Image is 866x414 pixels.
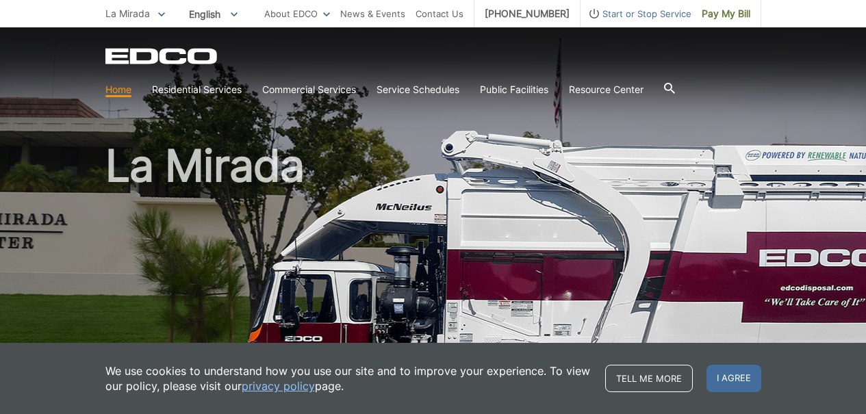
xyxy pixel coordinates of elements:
[179,3,248,25] span: English
[605,365,693,392] a: Tell me more
[105,48,219,64] a: EDCD logo. Return to the homepage.
[702,6,750,21] span: Pay My Bill
[152,82,242,97] a: Residential Services
[416,6,463,21] a: Contact Us
[105,363,591,393] p: We use cookies to understand how you use our site and to improve your experience. To view our pol...
[105,8,150,19] span: La Mirada
[569,82,644,97] a: Resource Center
[264,6,330,21] a: About EDCO
[105,82,131,97] a: Home
[377,82,459,97] a: Service Schedules
[340,6,405,21] a: News & Events
[262,82,356,97] a: Commercial Services
[706,365,761,392] span: I agree
[480,82,548,97] a: Public Facilities
[242,378,315,393] a: privacy policy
